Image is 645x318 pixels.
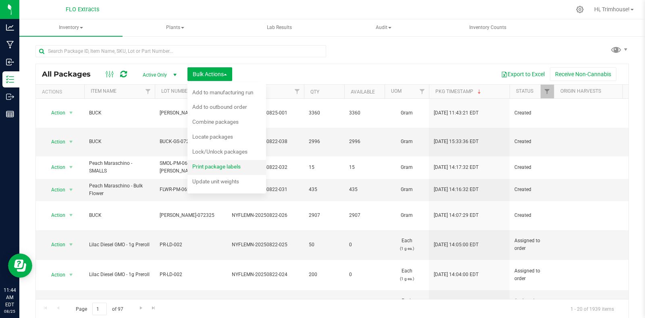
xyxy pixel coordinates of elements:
span: Combine packages [192,118,239,125]
span: Plants [124,20,226,36]
span: select [66,136,76,148]
span: BUCK [89,109,150,117]
span: Action [44,269,66,281]
span: Created [514,186,549,193]
a: Origin Harvests [560,88,601,94]
span: Gram [389,186,424,193]
span: 15 [349,164,380,171]
iframe: Resource center [8,254,32,278]
span: Lilac Diesel GMO - 1g Preroll [89,241,150,249]
span: Bulk Actions [193,71,227,77]
span: Lilac Diesel GMO - 1g Preroll [89,271,150,279]
a: UOM [391,88,402,94]
span: Locate packages [192,133,233,140]
span: 0 [349,271,380,279]
span: 3360 [309,109,339,117]
span: Print package labels [192,163,241,170]
span: 2996 [309,138,339,145]
span: Page of 97 [69,303,130,315]
a: Filter [141,85,155,98]
span: Peach Maraschino - Bulk Flower [89,182,150,197]
input: 1 [92,303,107,315]
span: Created [514,164,549,171]
span: Action [44,184,66,195]
span: PR-LD-002 [160,241,210,249]
div: NYFLEMN-20250822-026 [214,212,305,219]
span: 435 [309,186,339,193]
span: 2996 [349,138,380,145]
span: Assigned to order [514,237,549,252]
span: select [66,162,76,173]
span: [PERSON_NAME]-072325 [160,212,214,219]
p: (1 g ea.) [389,245,424,252]
a: Go to the next page [135,303,147,314]
span: Gram [389,164,424,171]
span: [DATE] 14:07:29 EDT [434,212,479,219]
span: Hi, Trimhouse! [594,6,630,12]
span: Update unit weights [192,178,239,185]
span: BUCK [89,138,150,145]
button: Export to Excel [496,67,550,81]
span: Created [514,138,549,145]
span: Action [44,136,66,148]
a: Audit [332,19,435,36]
span: Lab Results [256,24,303,31]
inline-svg: Inbound [6,58,14,66]
div: Actions [42,89,81,95]
span: select [66,269,76,281]
a: Pkg Timestamp [435,89,483,94]
span: Peach Maraschino - SMALLS [89,160,150,175]
span: select [66,107,76,118]
a: Available [351,89,375,95]
span: SMOL-PM-062025 [PERSON_NAME] [160,160,210,175]
span: Action [44,162,66,173]
span: Each [389,267,424,283]
p: 08/25 [4,308,16,314]
button: Bulk Actions [187,67,232,81]
a: Filter [541,85,554,98]
button: Receive Non-Cannabis [550,67,616,81]
a: Filter [621,85,635,98]
span: [DATE] 15:33:36 EDT [434,138,479,145]
span: Inventory Counts [458,24,517,31]
span: Lock/Unlock packages [192,148,248,155]
a: Go to the last page [148,303,160,314]
span: Assigned to order [514,297,549,312]
span: [DATE] 14:17:32 EDT [434,164,479,171]
a: Plants [123,19,227,36]
a: Item Name [91,88,117,94]
span: PR-LD-002 [160,271,210,279]
div: NYFLEMN-20250822-025 [214,241,305,249]
a: Status [516,88,533,94]
span: 435 [349,186,380,193]
a: Qty [310,89,319,95]
inline-svg: Analytics [6,23,14,31]
span: 3360 [349,109,380,117]
span: Each [389,297,424,312]
span: 2907 [349,212,380,219]
span: Created [514,212,549,219]
a: Lab Results [228,19,331,36]
span: [DATE] 14:04:00 EDT [434,271,479,279]
span: Gram [389,109,424,117]
span: [DATE] 11:43:21 EDT [434,109,479,117]
span: select [66,184,76,195]
span: select [66,210,76,221]
p: 11:44 AM EDT [4,287,16,308]
span: 1 - 20 of 1939 items [564,303,620,315]
input: Search Package ID, Item Name, SKU, Lot or Part Number... [35,45,326,57]
span: All Packages [42,70,99,79]
span: Created [514,109,549,117]
span: Action [44,107,66,118]
span: Audit [332,20,435,36]
span: Action [44,210,66,221]
div: NYFLEMN-20250822-024 [214,271,305,279]
span: FLWR-PM-062025 VAN [160,186,210,193]
span: Gram [389,138,424,145]
span: Add to outbound order [192,104,247,110]
span: 200 [309,271,339,279]
a: Lot Number [161,88,190,94]
span: [DATE] 14:05:00 EDT [434,241,479,249]
a: Inventory [19,19,123,36]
